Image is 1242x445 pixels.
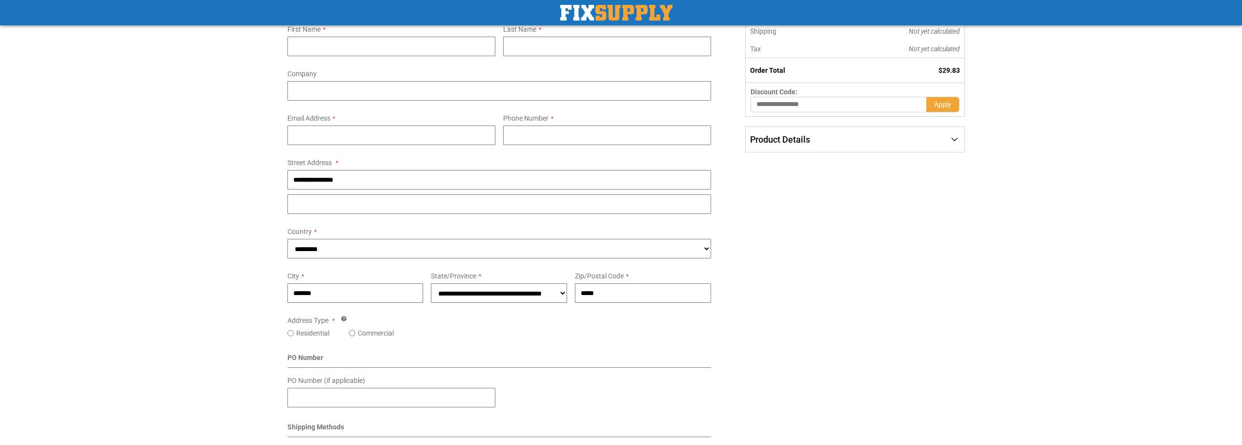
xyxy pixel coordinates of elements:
[560,5,672,21] a: store logo
[575,272,624,280] span: Zip/Postal Code
[909,27,960,35] span: Not yet calculated
[287,353,712,368] div: PO Number
[287,317,328,324] span: Address Type
[287,25,321,33] span: First Name
[938,66,960,74] span: $29.83
[287,114,330,122] span: Email Address
[503,114,549,122] span: Phone Number
[287,228,312,235] span: Country
[287,422,712,437] div: Shipping Methods
[431,272,476,280] span: State/Province
[751,88,797,96] span: Discount Code:
[358,328,394,338] label: Commercial
[287,377,365,384] span: PO Number (if applicable)
[287,272,299,280] span: City
[934,101,951,108] span: Apply
[560,5,672,21] img: Fix Industrial Supply
[296,328,329,338] label: Residential
[750,27,776,35] span: Shipping
[926,97,959,112] button: Apply
[750,66,785,74] strong: Order Total
[287,70,317,78] span: Company
[287,159,332,167] span: Street Address
[746,40,843,58] th: Tax
[503,25,536,33] span: Last Name
[750,134,810,145] span: Product Details
[909,45,960,53] span: Not yet calculated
